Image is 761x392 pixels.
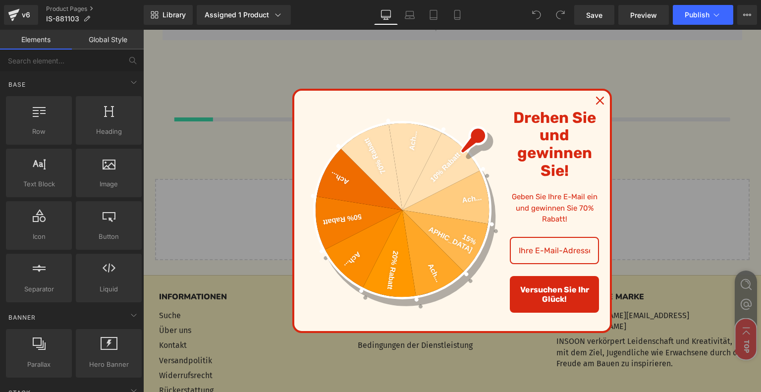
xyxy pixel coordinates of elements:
button: Versuchen Sie Ihr Glück! [367,246,456,283]
span: Preview [630,10,657,20]
button: Undo [527,5,546,25]
span: IS-881103 [46,15,79,23]
span: Library [163,10,186,19]
a: New Library [144,5,193,25]
span: Heading [79,126,139,137]
div: 70% Rabatt [206,100,262,160]
span: Image [79,179,139,189]
div: Assigned 1 Product [205,10,283,20]
button: Redo [550,5,570,25]
a: Tablet [422,5,445,25]
span: Liquid [79,284,139,294]
span: Row [9,126,69,137]
div: Ach... [245,98,291,151]
a: Preview [618,5,669,25]
span: Base [7,80,27,89]
div: Ach... [288,149,341,194]
div: 20% Rabatt [227,210,273,263]
span: Parallax [9,359,69,370]
div: Ach... [257,201,313,261]
span: Hero Banner [79,359,139,370]
span: Button [79,231,139,242]
div: 50% Rabatt [177,167,230,212]
div: Ach... [189,190,250,251]
div: 10% Rabatt [269,110,329,171]
button: More [737,5,757,25]
span: Banner [7,313,37,322]
div: Ach... [179,127,239,183]
p: Geben Sie Ihre E-Mail ein und gewinnen Sie 70% Rabatt! [367,162,456,195]
a: Product Pages [46,5,144,13]
span: Save [586,10,602,20]
a: Laptop [398,5,422,25]
a: v6 [4,5,38,25]
div: 15% [DEMOGRAPHIC_DATA] [279,178,339,234]
div: v6 [20,8,32,21]
span: Publish [685,11,709,19]
span: Icon [9,231,69,242]
input: Email field [367,207,456,234]
a: Global Style [72,30,144,50]
span: Text Block [9,179,69,189]
button: Close [445,59,469,83]
a: Mobile [445,5,469,25]
button: Publish [673,5,733,25]
span: Separator [9,284,69,294]
svg: close icon [453,67,461,75]
a: Desktop [374,5,398,25]
strong: Drehen Sie und gewinnen Sie! [370,79,453,150]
